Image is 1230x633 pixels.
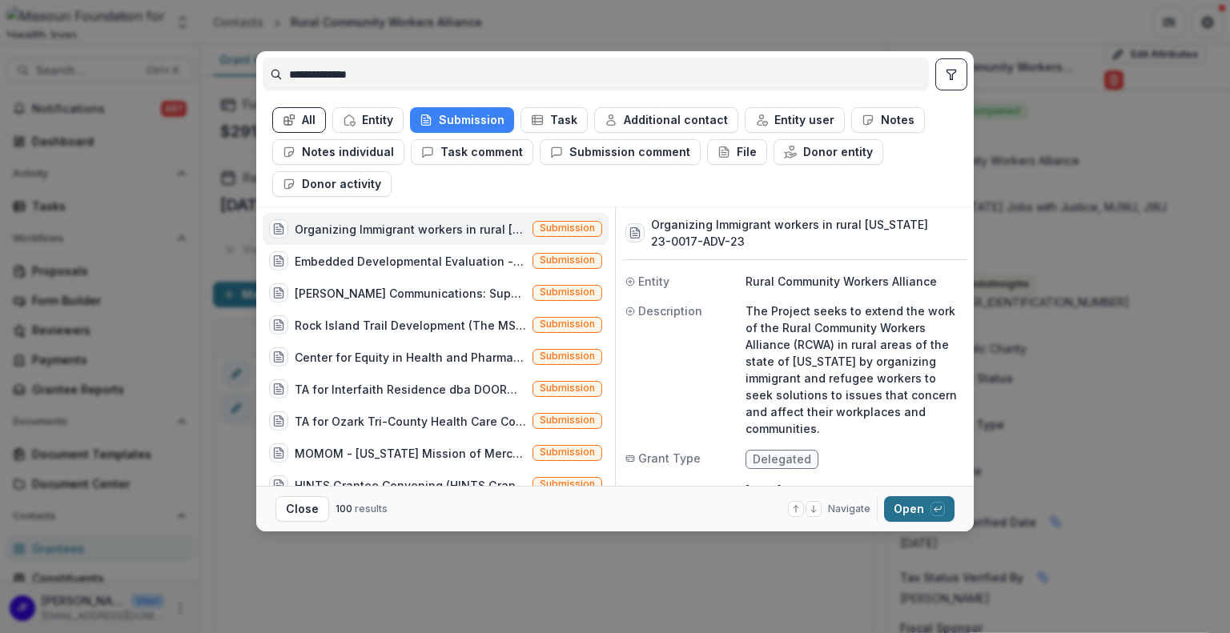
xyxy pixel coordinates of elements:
span: results [355,503,388,515]
span: Submission [540,351,595,362]
p: Rural Community Workers Alliance [746,273,964,290]
p: [DATE] [746,482,964,499]
button: Task [521,107,588,133]
span: Submission [540,479,595,490]
div: Organizing Immigrant workers in rural [US_STATE] (The Project seeks to extend the work of the Rur... [295,221,526,238]
button: Notes individual [272,139,404,165]
span: 100 [336,503,352,515]
span: Submission [540,286,595,298]
span: Entity [638,273,669,290]
button: File [707,139,767,165]
button: Entity user [745,107,845,133]
div: [PERSON_NAME] Communications: Support will be provided to Legal Aid of [GEOGRAPHIC_DATA][US_STATE... [295,285,526,302]
span: Submission [540,254,595,266]
span: Grant Type [638,450,701,467]
button: Additional contact [594,107,738,133]
div: Rock Island Trail Development (The MSPF's seeks to raise funds for the Rock Island Trail State Pa... [295,317,526,334]
button: Entity [332,107,404,133]
h3: 23-0017-ADV-23 [651,233,928,250]
button: toggle filters [935,58,967,90]
button: Notes [851,107,925,133]
span: Created [638,482,683,499]
button: Task comment [411,139,533,165]
button: Donor entity [774,139,883,165]
div: TA for Interfaith Residence dba DOORWAYS (MoCAP technical assistance for Interfaith Residence dba... [295,381,526,398]
span: Description [638,302,702,319]
button: Open [884,496,955,522]
span: Navigate [828,502,870,516]
span: Submission [540,319,595,330]
div: MOMOM - [US_STATE] Mission of Mercy (2-day free dental clinic for those who cannot afford care or... [295,445,526,462]
button: Donor activity [272,171,392,197]
p: The Project seeks to extend the work of the Rural Community Workers Alliance (RCWA) in rural area... [746,302,964,437]
div: TA for Ozark Tri-County Health Care Consortium d/b/a ACCESS Family Care (MoCAP technical assistan... [295,413,526,430]
h3: Organizing Immigrant workers in rural [US_STATE] [651,216,928,233]
span: Submission [540,222,595,234]
button: Submission [410,107,514,133]
span: Delegated [753,453,811,467]
span: Submission [540,415,595,426]
div: HINTS Grantee Convening (HINTS Grantee Convening [DATE] - [DATE]) [295,477,526,494]
span: Submission [540,383,595,394]
div: Center for Equity in Health and Pharmacy Careers (This project will create a pipeline to increase... [295,349,526,366]
div: Embedded Developmental Evaluation - Years 2 & 3 (The key objectives of the proposed contract will... [295,253,526,270]
span: Submission [540,447,595,458]
button: Submission comment [540,139,701,165]
button: All [272,107,326,133]
button: Close [275,496,329,522]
